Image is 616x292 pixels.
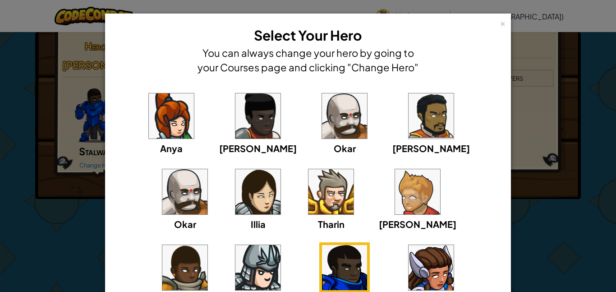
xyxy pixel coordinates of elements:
[235,93,280,139] img: portrait.png
[149,93,194,139] img: portrait.png
[195,25,421,46] h3: Select Your Hero
[162,245,207,290] img: portrait.png
[308,169,354,214] img: portrait.png
[160,143,183,154] span: Anya
[392,143,470,154] span: [PERSON_NAME]
[409,93,454,139] img: portrait.png
[395,169,440,214] img: portrait.png
[318,218,345,230] span: Tharin
[162,169,207,214] img: portrait.png
[174,218,196,230] span: Okar
[235,245,280,290] img: portrait.png
[219,143,297,154] span: [PERSON_NAME]
[251,218,266,230] span: Illia
[334,143,356,154] span: Okar
[235,169,280,214] img: portrait.png
[500,18,506,27] div: ×
[409,245,454,290] img: portrait.png
[379,218,456,230] span: [PERSON_NAME]
[195,46,421,74] h4: You can always change your hero by going to your Courses page and clicking "Change Hero"
[322,93,367,139] img: portrait.png
[322,245,367,290] img: portrait.png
